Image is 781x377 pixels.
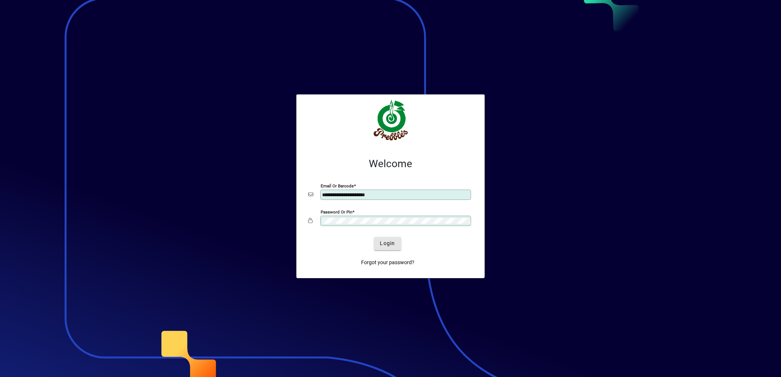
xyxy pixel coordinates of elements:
button: Login [374,237,401,250]
span: Login [380,240,395,247]
a: Forgot your password? [358,256,417,269]
mat-label: Email or Barcode [321,183,354,188]
mat-label: Password or Pin [321,209,352,214]
span: Forgot your password? [361,259,414,266]
h2: Welcome [308,158,473,170]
